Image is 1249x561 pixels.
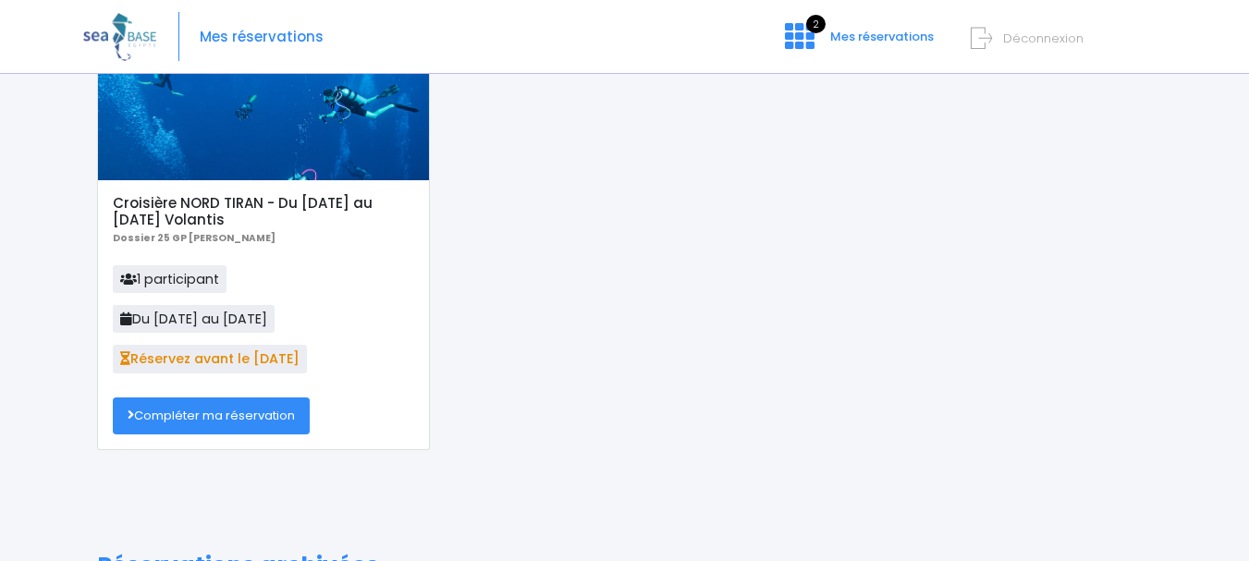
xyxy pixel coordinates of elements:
span: Réservez avant le [DATE] [113,345,307,372]
span: Déconnexion [1003,30,1084,47]
a: 2 Mes réservations [770,34,945,52]
span: Du [DATE] au [DATE] [113,305,275,333]
span: 1 participant [113,265,227,293]
span: Mes réservations [830,28,934,45]
h5: Croisière NORD TIRAN - Du [DATE] au [DATE] Volantis [113,195,414,228]
a: Compléter ma réservation [113,397,310,434]
span: 2 [806,15,826,33]
b: Dossier 25 GP [PERSON_NAME] [113,231,276,245]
